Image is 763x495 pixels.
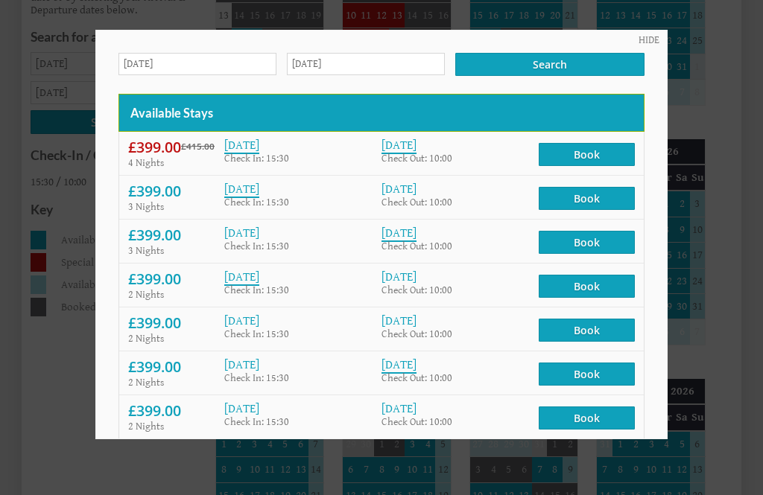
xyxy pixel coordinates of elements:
[381,401,417,416] span: [DATE]
[539,319,635,342] span: Book
[119,176,644,220] a: £399.00 3 Nights [DATE] Check In: 15:30 [DATE] Check Out: 10:00 Book
[128,201,224,213] p: 3 Nights
[381,197,452,208] span: Check Out: 10:00
[381,328,452,340] span: Check Out: 10:00
[381,138,417,154] span: [DATE]
[128,137,224,157] h4: £399.00
[455,53,645,76] input: Search
[224,226,259,240] span: [DATE]
[128,333,224,345] p: 2 Nights
[381,182,417,197] span: [DATE]
[639,34,659,46] a: HIDE
[539,363,635,386] span: Book
[181,140,215,152] strike: £415.00
[381,240,452,252] span: Check Out: 10:00
[539,406,635,429] span: Book
[224,269,259,286] span: [DATE]
[224,138,259,154] span: [DATE]
[128,245,224,257] p: 3 Nights
[539,231,635,254] span: Book
[539,275,635,298] span: Book
[381,153,452,165] span: Check Out: 10:00
[128,313,224,333] h4: £399.00
[128,357,224,377] h4: £399.00
[224,284,289,296] span: Check In: 15:30
[128,377,224,389] p: 2 Nights
[224,153,289,165] span: Check In: 15:30
[119,351,644,395] a: £399.00 2 Nights [DATE] Check In: 15:30 [DATE] Check Out: 10:00 Book
[128,421,224,432] p: 2 Nights
[381,357,417,374] span: [DATE]
[130,106,633,120] h3: Available Stays
[224,313,259,328] span: [DATE]
[224,416,289,428] span: Check In: 15:30
[128,269,224,289] h4: £399.00
[224,401,259,416] span: [DATE]
[128,289,224,301] p: 2 Nights
[381,416,452,428] span: Check Out: 10:00
[119,132,644,176] a: £399.00£415.00 4 Nights [DATE] Check In: 15:30 [DATE] Check Out: 10:00 Book
[224,372,289,384] span: Check In: 15:30
[119,395,644,439] a: £399.00 2 Nights [DATE] Check In: 15:30 [DATE] Check Out: 10:00 Book
[128,400,224,421] h4: £399.00
[128,181,224,201] h4: £399.00
[118,53,276,75] input: Arrival Date
[128,225,224,245] h4: £399.00
[381,284,452,296] span: Check Out: 10:00
[224,357,259,372] span: [DATE]
[224,240,289,252] span: Check In: 15:30
[224,328,289,340] span: Check In: 15:30
[119,307,644,351] a: £399.00 2 Nights [DATE] Check In: 15:30 [DATE] Check Out: 10:00 Book
[287,53,445,75] input: Departure Date (Optional)
[119,220,644,264] a: £399.00 3 Nights [DATE] Check In: 15:30 [DATE] Check Out: 10:00 Book
[224,197,289,208] span: Check In: 15:30
[381,313,417,328] span: [DATE]
[381,226,417,242] span: [DATE]
[539,143,635,166] span: Book
[539,187,635,210] span: Book
[128,157,224,169] p: 4 Nights
[381,269,417,284] span: [DATE]
[119,264,644,307] a: £399.00 2 Nights [DATE] Check In: 15:30 [DATE] Check Out: 10:00 Book
[224,182,259,198] span: [DATE]
[381,372,452,384] span: Check Out: 10:00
